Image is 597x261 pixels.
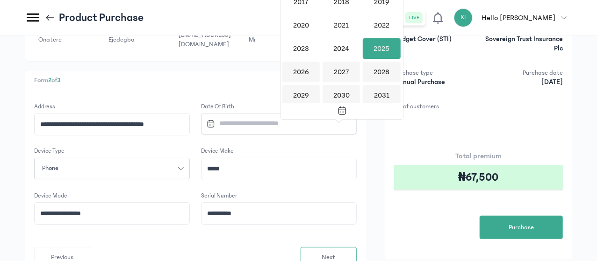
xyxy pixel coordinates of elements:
p: Manual Purchase [394,78,476,87]
p: Gadget Cover (STI) [394,35,476,44]
input: Datepicker input [203,113,346,134]
div: 2027 [323,62,360,82]
label: Device Model [34,191,69,201]
button: Phone [34,158,190,179]
span: 2 [48,77,51,84]
label: Address [34,102,55,112]
div: 2021 [323,15,360,35]
div: 2029 [282,85,320,106]
div: 2028 [363,62,400,82]
div: 2024 [323,38,360,59]
p: 1 [394,111,476,120]
div: 2030 [323,85,360,106]
p: Purchase date [481,68,563,78]
span: 3 [57,77,61,84]
span: Purchase [509,223,534,233]
span: Phone [36,163,64,173]
p: Total premium [394,150,563,162]
p: Form of [34,76,357,85]
label: Date of Birth [201,102,357,112]
p: Product Purchase [59,10,144,25]
p: [DATE] [481,78,563,87]
label: Device Make [201,147,234,156]
span: Mr [249,36,256,43]
button: Purchase [480,216,563,239]
div: 2020 [282,15,320,35]
div: KI [454,8,473,27]
div: 2026 [282,62,320,82]
label: Device Type [34,147,65,156]
p: No of customers [394,102,476,111]
span: [EMAIL_ADDRESS][DOMAIN_NAME] [179,31,231,48]
div: ₦67,500 [394,165,563,190]
span: Onatere [38,36,62,43]
span: Ejedegba [108,36,135,43]
div: 2022 [363,15,400,35]
p: Hello [PERSON_NAME] [482,12,555,23]
div: 2025 [363,38,400,59]
label: Serial Number [201,191,237,201]
p: Purchase type [394,68,476,78]
div: 2023 [282,38,320,59]
div: 2031 [363,85,400,106]
p: Sovereign Trust Insurance Plc [481,35,563,53]
button: KIHello [PERSON_NAME] [454,8,572,27]
button: live [406,12,424,23]
button: Toggle overlay [281,103,403,119]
